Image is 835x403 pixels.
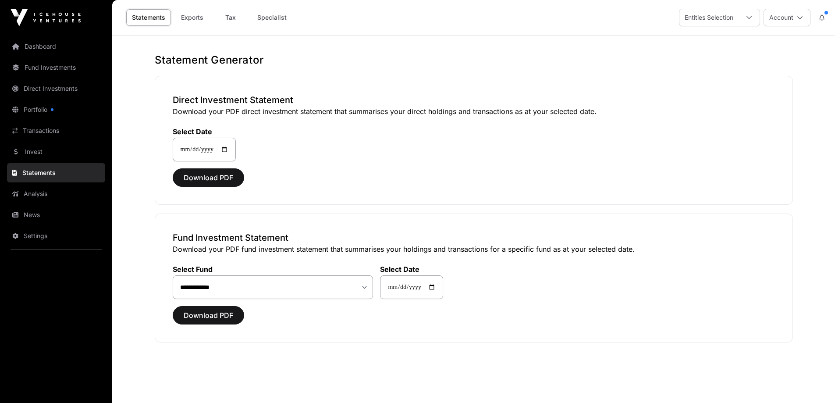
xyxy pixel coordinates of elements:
p: Download your PDF direct investment statement that summarises your direct holdings and transactio... [173,106,775,117]
label: Select Fund [173,265,373,274]
label: Select Date [380,265,443,274]
a: Specialist [252,9,292,26]
button: Download PDF [173,306,244,325]
span: Download PDF [184,172,233,183]
h1: Statement Generator [155,53,793,67]
a: Download PDF [173,315,244,324]
a: Analysis [7,184,105,203]
a: Transactions [7,121,105,140]
button: Download PDF [173,168,244,187]
img: Icehouse Ventures Logo [11,9,81,26]
a: Exports [174,9,210,26]
h3: Direct Investment Statement [173,94,775,106]
label: Select Date [173,127,236,136]
div: Entities Selection [679,9,739,26]
p: Download your PDF fund investment statement that summarises your holdings and transactions for a ... [173,244,775,254]
a: Fund Investments [7,58,105,77]
a: Download PDF [173,177,244,186]
h3: Fund Investment Statement [173,232,775,244]
a: Portfolio [7,100,105,119]
a: Invest [7,142,105,161]
a: Tax [213,9,248,26]
iframe: Chat Widget [791,361,835,403]
a: Statements [7,163,105,182]
a: Statements [126,9,171,26]
a: Direct Investments [7,79,105,98]
a: Settings [7,226,105,246]
a: Dashboard [7,37,105,56]
a: News [7,205,105,225]
span: Download PDF [184,310,233,321]
button: Account [764,9,810,26]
